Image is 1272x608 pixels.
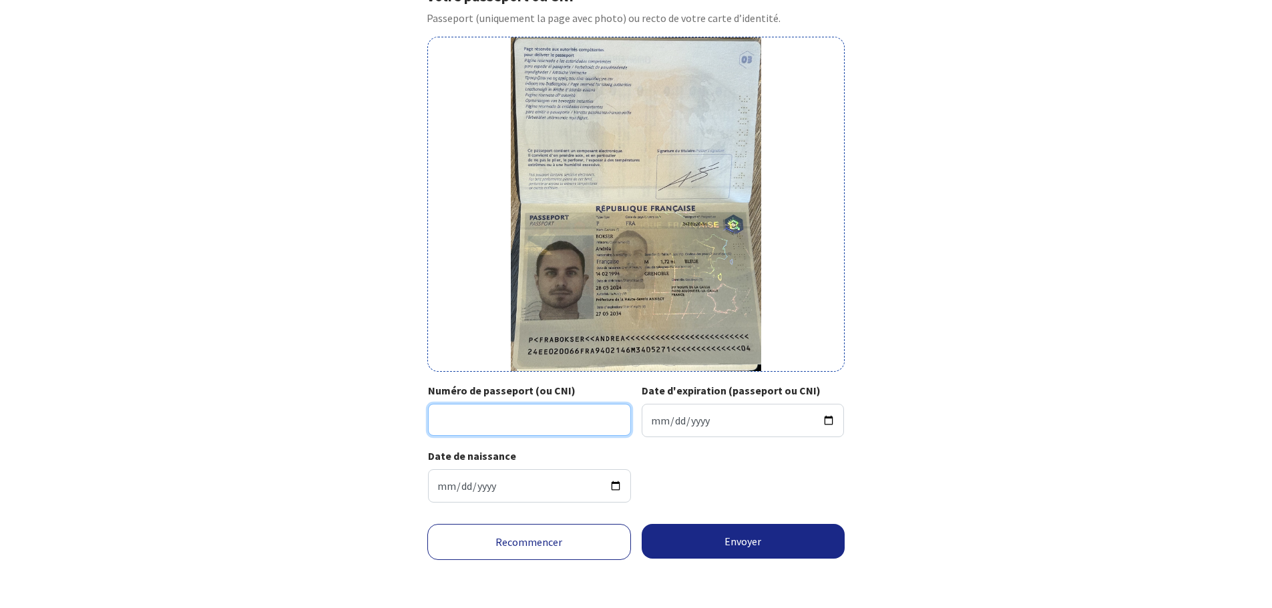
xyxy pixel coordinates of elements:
strong: Numéro de passeport (ou CNI) [428,384,576,397]
a: Recommencer [427,524,631,560]
button: Envoyer [642,524,845,559]
strong: Date d'expiration (passeport ou CNI) [642,384,821,397]
img: bokser-andrea.jpg [511,37,761,371]
strong: Date de naissance [428,449,516,463]
p: Passeport (uniquement la page avec photo) ou recto de votre carte d’identité. [427,10,845,26]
